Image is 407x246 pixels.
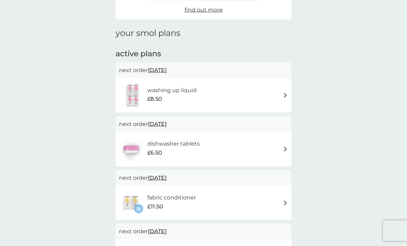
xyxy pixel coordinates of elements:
img: dishwasher tablets [119,137,143,161]
span: [DATE] [148,171,167,185]
a: find out more [185,6,223,14]
h1: your smol plans [116,28,291,38]
h6: dishwasher tablets [147,139,200,148]
h6: fabric conditioner [147,193,196,202]
p: next order [119,227,288,236]
img: arrow right [283,200,288,206]
span: £11.50 [147,202,163,211]
span: find out more [185,7,223,13]
img: washing up liquid [119,83,147,108]
p: next order [119,66,288,75]
img: fabric conditioner [119,191,143,215]
p: next order [119,174,288,183]
img: arrow right [283,93,288,98]
span: [DATE] [148,117,167,131]
h2: active plans [116,49,291,59]
p: next order [119,120,288,129]
span: £8.50 [147,95,162,104]
span: [DATE] [148,225,167,238]
img: arrow right [283,147,288,152]
span: £6.50 [147,148,162,157]
span: [DATE] [148,63,167,77]
h6: washing up liquid [147,86,197,95]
